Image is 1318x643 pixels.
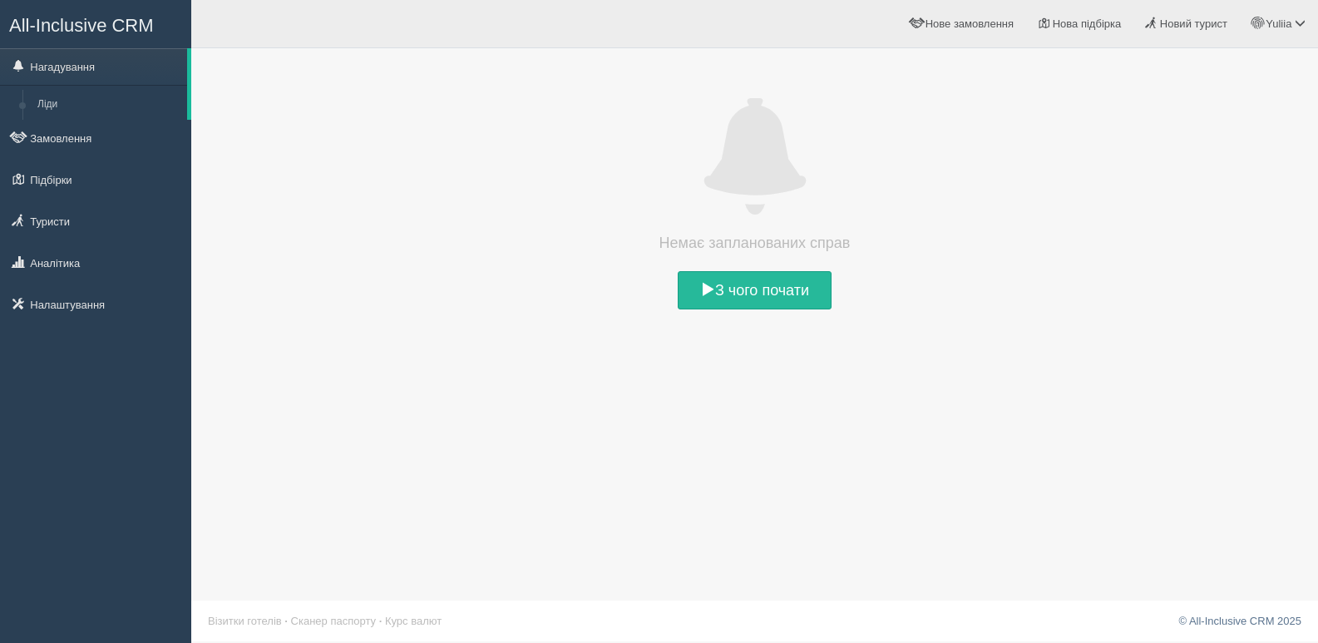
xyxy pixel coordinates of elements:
span: Новий турист [1160,17,1227,30]
span: · [284,615,288,627]
span: · [379,615,383,627]
a: Візитки готелів [208,615,282,627]
a: © All-Inclusive CRM 2025 [1178,615,1301,627]
a: Курс валют [385,615,442,627]
span: Yuliia [1266,17,1291,30]
span: All-Inclusive CRM [9,15,154,36]
span: Нове замовлення [926,17,1014,30]
a: All-Inclusive CRM [1,1,190,47]
h4: Немає запланованих справ [630,231,880,255]
span: Нова підбірка [1053,17,1122,30]
a: Сканер паспорту [291,615,376,627]
a: Ліди [30,90,187,120]
a: З чого почати [678,271,832,309]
